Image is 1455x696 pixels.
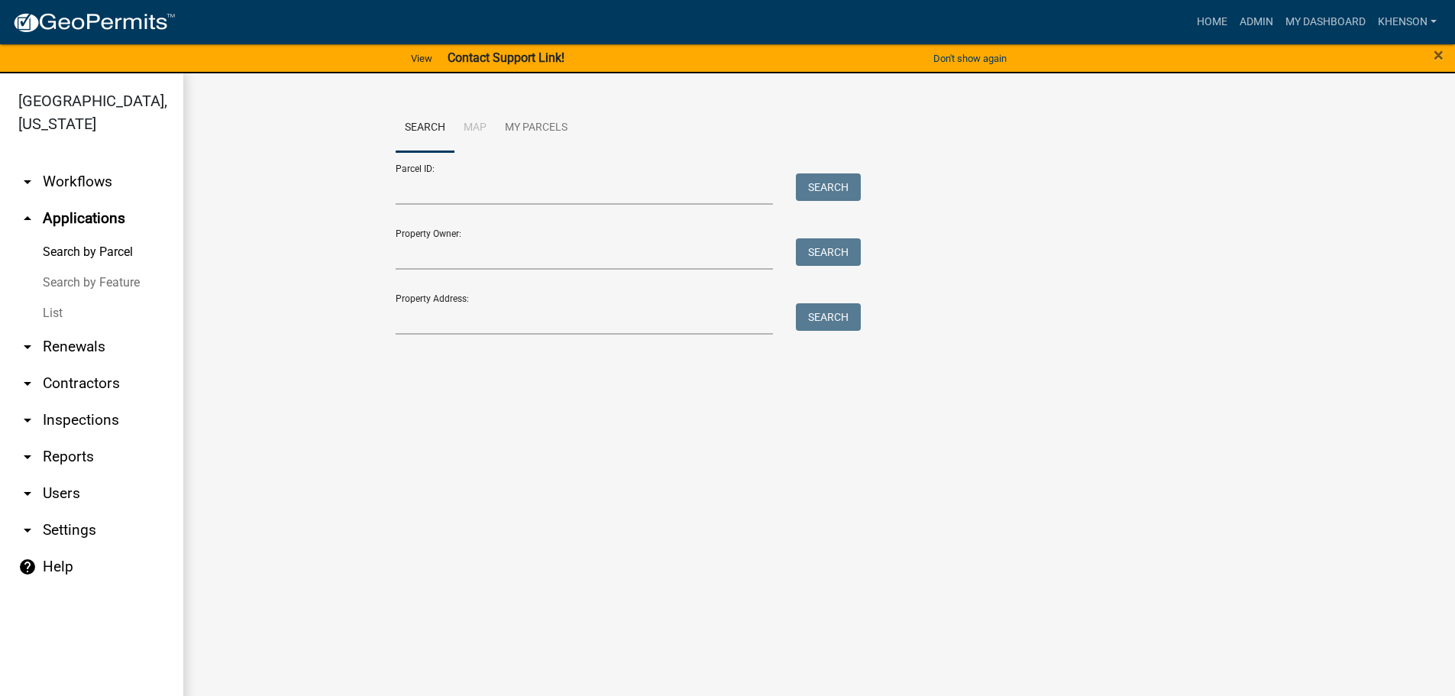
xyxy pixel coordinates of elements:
span: × [1434,44,1444,66]
i: arrow_drop_down [18,173,37,191]
a: khenson [1372,8,1443,37]
button: Search [796,303,861,331]
a: My Dashboard [1279,8,1372,37]
a: Home [1191,8,1234,37]
i: help [18,558,37,576]
button: Close [1434,46,1444,64]
i: arrow_drop_down [18,338,37,356]
button: Search [796,173,861,201]
button: Don't show again [927,46,1013,71]
i: arrow_drop_up [18,209,37,228]
button: Search [796,238,861,266]
strong: Contact Support Link! [448,50,564,65]
i: arrow_drop_down [18,521,37,539]
a: My Parcels [496,104,577,153]
i: arrow_drop_down [18,484,37,503]
i: arrow_drop_down [18,411,37,429]
i: arrow_drop_down [18,374,37,393]
a: Admin [1234,8,1279,37]
a: View [405,46,438,71]
i: arrow_drop_down [18,448,37,466]
a: Search [396,104,454,153]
